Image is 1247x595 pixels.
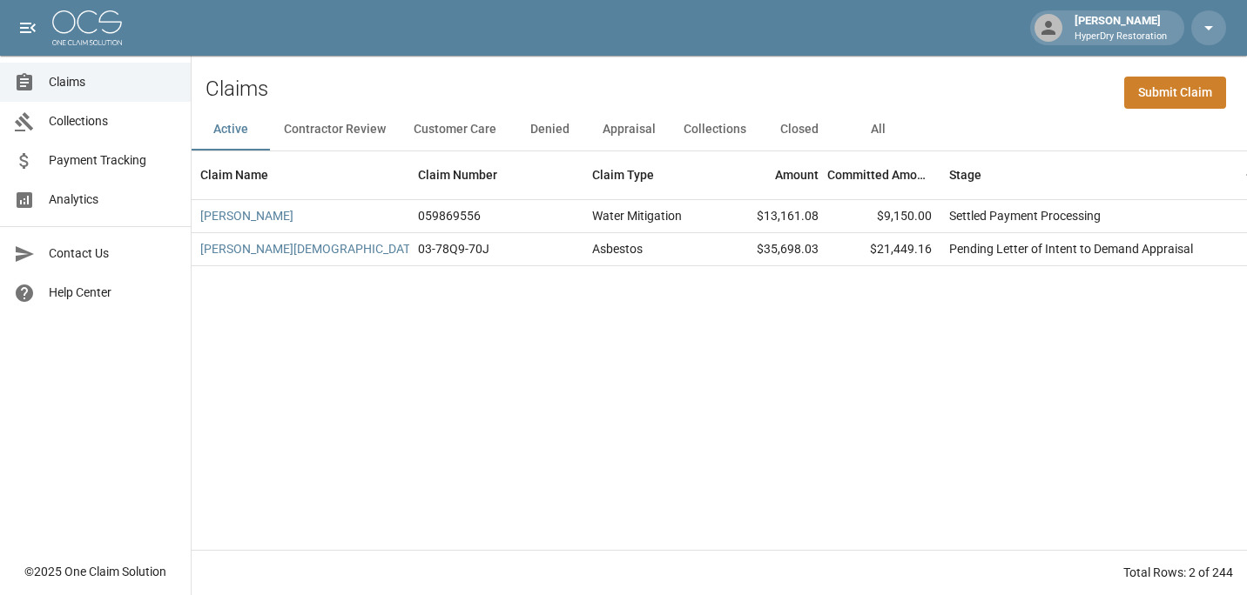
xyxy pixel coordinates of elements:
[418,150,497,199] div: Claim Number
[192,150,409,199] div: Claim Name
[592,207,682,224] div: Water Mitigation
[760,109,839,150] button: Closed
[49,112,177,130] span: Collections
[200,207,293,224] a: [PERSON_NAME]
[49,73,177,91] span: Claims
[1123,564,1233,581] div: Total Rows: 2 of 244
[52,10,122,45] img: ocs-logo-white-transparent.png
[192,109,270,150] button: Active
[10,10,45,45] button: open drawer
[270,109,400,150] button: Contractor Review
[670,109,760,150] button: Collections
[206,77,268,102] h2: Claims
[775,150,819,199] div: Amount
[49,151,177,170] span: Payment Tracking
[583,150,714,199] div: Claim Type
[418,207,481,224] div: 059869556
[839,109,917,150] button: All
[200,150,268,199] div: Claim Name
[1068,12,1174,43] div: [PERSON_NAME]
[949,207,1101,224] div: Settled Payment Processing
[200,240,455,257] a: [PERSON_NAME][DEMOGRAPHIC_DATA] (ASB)
[24,563,166,580] div: © 2025 One Claim Solution
[714,233,827,266] div: $35,698.03
[592,150,654,199] div: Claim Type
[49,244,177,263] span: Contact Us
[192,109,1247,150] div: dynamic tabs
[827,200,940,233] div: $9,150.00
[1075,30,1167,44] p: HyperDry Restoration
[510,109,589,150] button: Denied
[714,150,827,199] div: Amount
[827,150,932,199] div: Committed Amount
[409,150,583,199] div: Claim Number
[400,109,510,150] button: Customer Care
[949,150,981,199] div: Stage
[940,150,1202,199] div: Stage
[714,200,827,233] div: $13,161.08
[1124,77,1226,109] a: Submit Claim
[592,240,643,257] div: Asbestos
[589,109,670,150] button: Appraisal
[418,240,489,257] div: 03-78Q9-70J
[827,150,940,199] div: Committed Amount
[49,284,177,302] span: Help Center
[949,240,1193,257] div: Pending Letter of Intent to Demand Appraisal
[49,191,177,209] span: Analytics
[827,233,940,266] div: $21,449.16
